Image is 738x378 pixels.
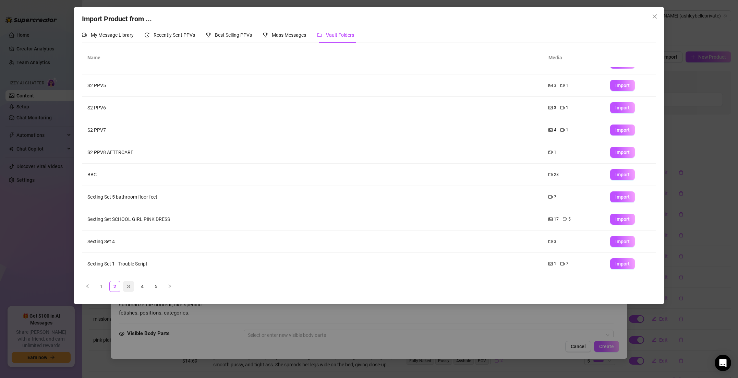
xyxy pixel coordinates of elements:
[145,33,149,37] span: history
[548,106,553,110] span: picture
[610,169,635,180] button: Import
[91,32,134,38] span: My Message Library
[82,164,543,186] td: BBC
[615,172,630,177] span: Import
[615,150,630,155] span: Import
[150,281,161,292] li: 5
[615,216,630,222] span: Import
[168,284,172,288] span: right
[554,172,559,178] span: 28
[560,128,565,132] span: video-camera
[715,355,731,371] div: Open Intercom Messenger
[317,33,322,37] span: folder
[548,128,553,132] span: picture
[566,105,568,111] span: 1
[543,48,605,67] th: Media
[563,217,567,221] span: video-camera
[263,33,268,37] span: trophy
[610,147,635,158] button: Import
[96,281,107,292] li: 1
[615,239,630,244] span: Import
[554,105,556,111] span: 3
[272,32,306,38] span: Mass Messages
[610,80,635,91] button: Import
[615,105,630,110] span: Import
[82,141,543,164] td: S2 PPV8 AFTERCARE
[554,238,556,245] span: 3
[560,262,565,266] span: video-camera
[610,125,635,135] button: Import
[164,281,175,292] button: right
[615,194,630,200] span: Import
[548,195,553,199] span: video-camera
[82,33,87,37] span: comment
[554,149,556,156] span: 1
[566,82,568,89] span: 1
[566,261,568,267] span: 7
[82,208,543,231] td: Sexting Set SCHOOL GIRL PINK DRESS
[566,127,568,133] span: 1
[82,253,543,275] td: Sexting Set 1 - Trouble Script
[137,281,148,292] li: 4
[548,239,553,244] span: video-camera
[554,82,556,89] span: 3
[82,281,93,292] li: Previous Page
[137,281,147,292] a: 4
[610,102,635,113] button: Import
[615,127,630,133] span: Import
[615,83,630,88] span: Import
[554,216,559,223] span: 17
[548,173,553,177] span: video-camera
[326,32,354,38] span: Vault Folders
[82,74,543,97] td: S2 PPV5
[154,32,195,38] span: Recently Sent PPVs
[548,217,553,221] span: picture
[548,262,553,266] span: picture
[652,14,657,19] span: close
[610,214,635,225] button: Import
[82,15,152,23] span: Import Product from ...
[110,281,120,292] a: 2
[610,191,635,202] button: Import
[560,106,565,110] span: video-camera
[123,281,134,292] a: 3
[548,83,553,87] span: picture
[82,281,93,292] button: left
[123,281,134,292] li: 3
[610,236,635,247] button: Import
[164,281,175,292] li: Next Page
[568,216,571,223] span: 5
[610,258,635,269] button: Import
[554,127,556,133] span: 4
[560,83,565,87] span: video-camera
[82,97,543,119] td: S2 PPV6
[151,281,161,292] a: 5
[649,11,660,22] button: Close
[615,261,630,267] span: Import
[82,119,543,141] td: S2 PPV7
[548,150,553,154] span: video-camera
[109,281,120,292] li: 2
[82,186,543,208] td: Sexting Set 5 bathroom floor feet
[215,32,252,38] span: Best Selling PPVs
[85,284,89,288] span: left
[82,48,543,67] th: Name
[206,33,211,37] span: trophy
[82,231,543,253] td: Sexting Set 4
[554,194,556,200] span: 7
[96,281,106,292] a: 1
[649,14,660,19] span: Close
[554,261,556,267] span: 1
